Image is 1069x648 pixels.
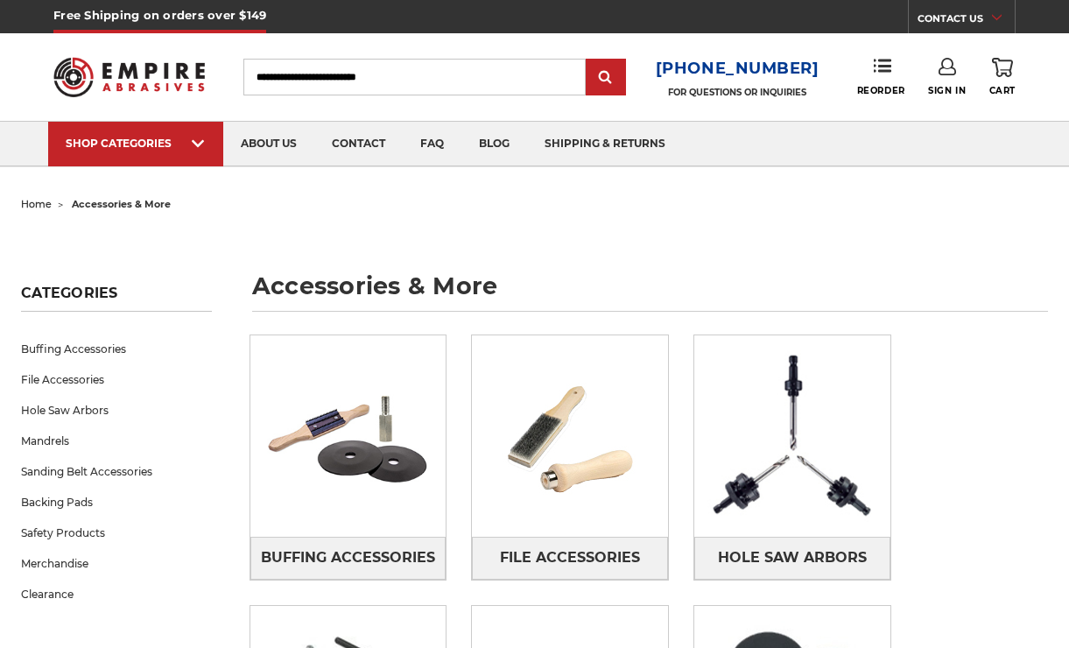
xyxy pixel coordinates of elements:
[261,543,435,573] span: Buffing Accessories
[21,426,212,456] a: Mandrels
[250,537,447,580] a: Buffing Accessories
[250,368,447,505] img: Buffing Accessories
[918,9,1015,33] a: CONTACT US
[21,548,212,579] a: Merchandise
[21,518,212,548] a: Safety Products
[21,456,212,487] a: Sanding Belt Accessories
[928,85,966,96] span: Sign In
[223,122,314,166] a: about us
[483,349,657,523] img: File Accessories
[53,47,205,107] img: Empire Abrasives
[989,58,1016,96] a: Cart
[21,285,212,312] h5: Categories
[500,543,640,573] span: File Accessories
[656,56,819,81] a: [PHONE_NUMBER]
[461,122,527,166] a: blog
[694,338,890,534] img: Hole Saw Arbors
[857,85,905,96] span: Reorder
[989,85,1016,96] span: Cart
[21,364,212,395] a: File Accessories
[21,487,212,518] a: Backing Pads
[21,198,52,210] a: home
[857,58,905,95] a: Reorder
[472,537,668,580] a: File Accessories
[656,87,819,98] p: FOR QUESTIONS OR INQUIRIES
[21,395,212,426] a: Hole Saw Arbors
[314,122,403,166] a: contact
[527,122,683,166] a: shipping & returns
[21,334,212,364] a: Buffing Accessories
[252,274,1048,312] h1: accessories & more
[72,198,171,210] span: accessories & more
[403,122,461,166] a: faq
[694,537,890,580] a: Hole Saw Arbors
[66,137,206,150] div: SHOP CATEGORIES
[718,543,867,573] span: Hole Saw Arbors
[21,579,212,609] a: Clearance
